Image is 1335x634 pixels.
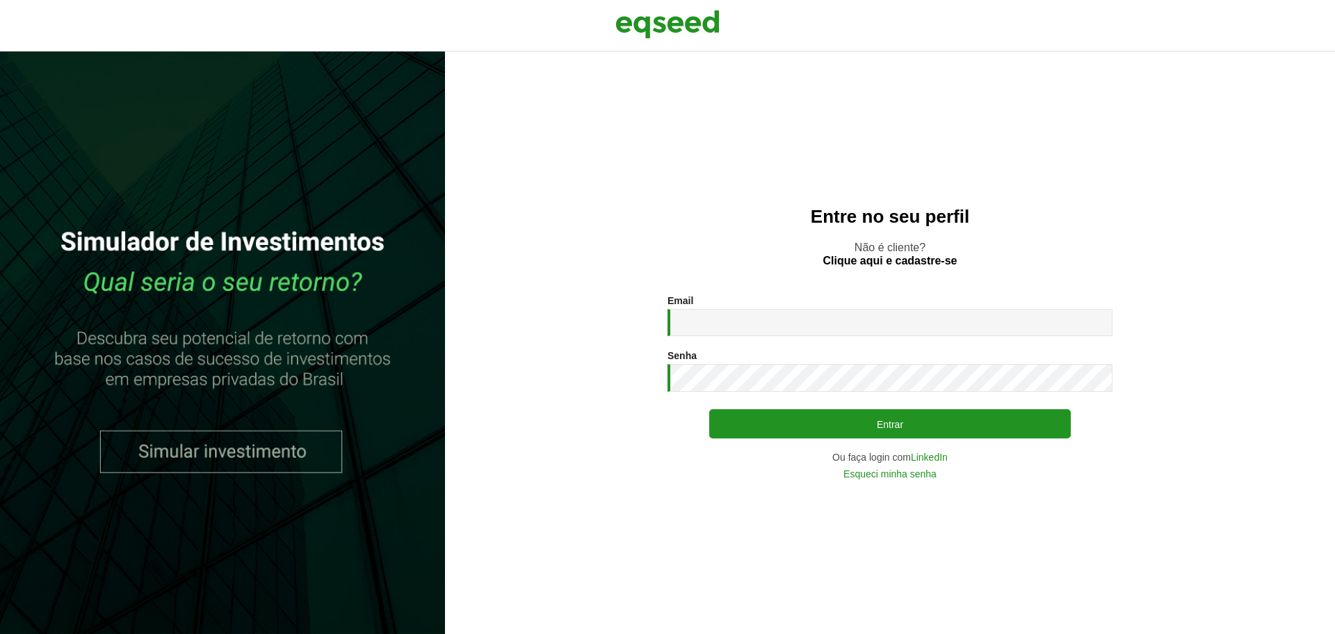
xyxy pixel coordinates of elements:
[823,255,957,267] a: Clique aqui e cadastre-se
[473,207,1307,227] h2: Entre no seu perfil
[667,296,693,306] label: Email
[473,241,1307,267] p: Não é cliente?
[911,452,948,462] a: LinkedIn
[615,7,720,42] img: EqSeed Logo
[667,452,1112,462] div: Ou faça login com
[709,409,1071,438] button: Entrar
[667,351,697,360] label: Senha
[843,469,937,479] a: Esqueci minha senha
